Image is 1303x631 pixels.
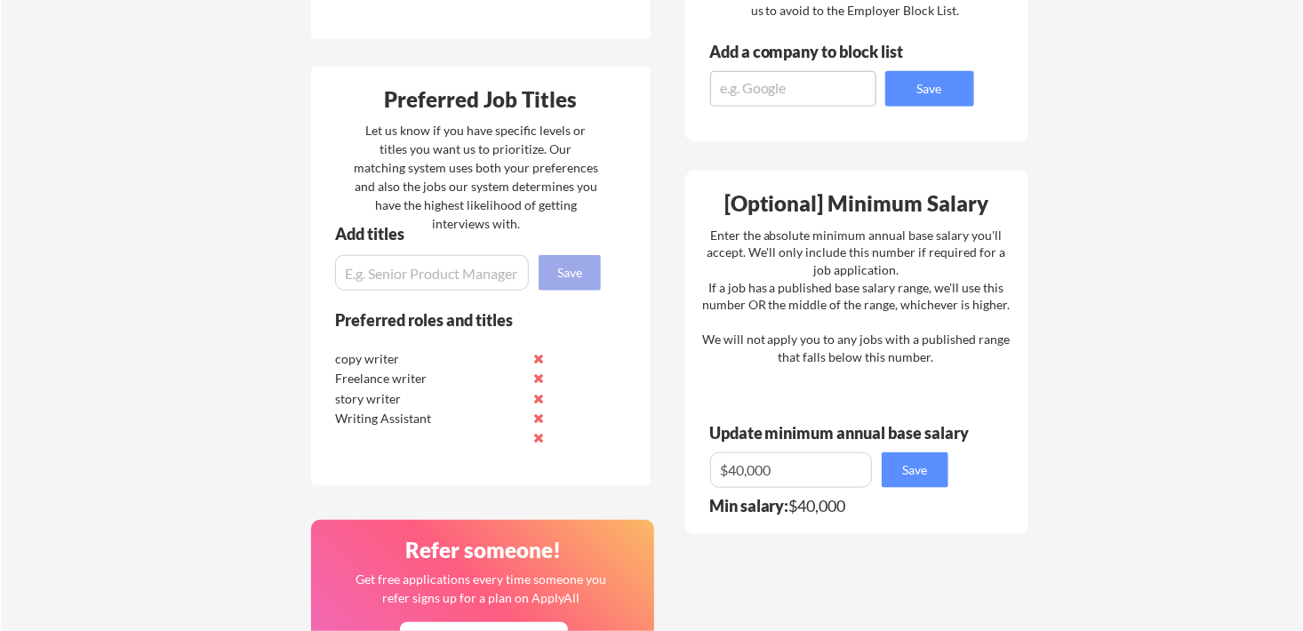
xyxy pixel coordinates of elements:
div: Writing Assistant [335,410,523,427]
strong: Min salary: [709,496,789,515]
div: $40,000 [709,498,960,514]
div: story writer [335,390,523,408]
input: E.g. $100,000 [710,452,872,488]
input: E.g. Senior Product Manager [335,255,529,291]
div: Add a company to block list [709,44,931,60]
div: Let us know if you have specific levels or titles you want us to prioritize. Our matching system ... [354,121,598,233]
div: copy writer [335,350,523,368]
div: [Optional] Minimum Salary [691,193,1022,214]
div: Enter the absolute minimum annual base salary you'll accept. We'll only include this number if re... [702,227,1011,366]
div: Get free applications every time someone you refer signs up for a plan on ApplyAll [355,570,608,607]
div: Refer someone! [318,539,649,561]
button: Save [539,255,601,291]
div: Update minimum annual base salary [709,425,976,441]
div: Freelance writer [335,370,523,387]
button: Save [882,452,948,488]
div: Preferred Job Titles [316,89,646,110]
div: Preferred roles and titles [335,312,577,328]
div: Add titles [335,226,586,242]
button: Save [885,71,974,107]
